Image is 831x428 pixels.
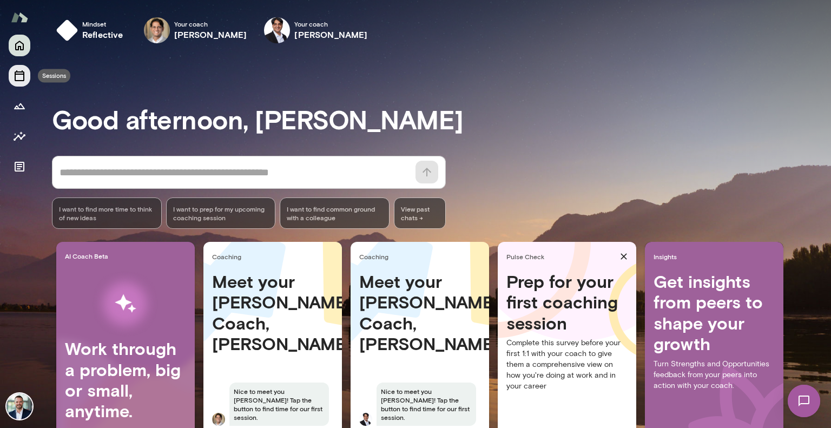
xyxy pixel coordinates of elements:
button: Mindsetreflective [52,13,132,48]
span: I want to find more time to think of new ideas [59,205,155,222]
button: Documents [9,156,30,177]
span: AI Coach Beta [65,252,190,260]
h4: Prep for your first coaching session [506,271,628,333]
span: I want to find common ground with a colleague [287,205,382,222]
h4: Get insights from peers to shape your growth [654,271,775,354]
button: Sessions [9,65,30,87]
span: Insights [654,252,779,261]
span: Nice to meet you [PERSON_NAME]! Tap the button to find time for our first session. [229,383,329,426]
span: Nice to meet you [PERSON_NAME]! Tap the button to find time for our first session. [377,383,476,426]
span: Pulse Check [506,252,616,261]
button: Growth Plan [9,95,30,117]
div: I want to find more time to think of new ideas [52,197,162,229]
span: Mindset [82,19,123,28]
img: mindset [56,19,78,41]
span: I want to prep for my upcoming coaching session [173,205,269,222]
img: Vijay Rajendran [144,17,170,43]
h4: Meet your [PERSON_NAME] Coach, [PERSON_NAME] [212,271,333,354]
span: Coaching [212,252,338,261]
h3: Good afternoon, [PERSON_NAME] [52,104,831,134]
img: Vijay Rajendran Rajendran [212,413,225,426]
h6: [PERSON_NAME] [294,28,367,41]
button: Insights [9,126,30,147]
p: Turn Strengths and Opportunities feedback from your peers into action with your coach. [654,359,775,391]
h6: reflective [82,28,123,41]
span: Your coach [294,19,367,28]
div: Sessions [38,69,70,83]
img: Raj Manghani Manghani [359,413,372,426]
img: Raj Manghani [264,17,290,43]
h4: Meet your [PERSON_NAME] Coach, [PERSON_NAME] [359,271,480,354]
span: View past chats -> [394,197,446,229]
span: Your coach [174,19,247,28]
span: Coaching [359,252,485,261]
h6: [PERSON_NAME] [174,28,247,41]
div: I want to find common ground with a colleague [280,197,390,229]
div: I want to prep for my upcoming coaching session [166,197,276,229]
div: Raj ManghaniYour coach[PERSON_NAME] [256,13,375,48]
h4: Work through a problem, big or small, anytime. [65,338,186,422]
img: AI Workflows [77,269,174,338]
img: Joshua Demers [6,393,32,419]
p: Complete this survey before your first 1:1 with your coach to give them a comprehensive view on h... [506,338,628,392]
div: Vijay RajendranYour coach[PERSON_NAME] [136,13,255,48]
img: Mento [11,7,28,28]
button: Home [9,35,30,56]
